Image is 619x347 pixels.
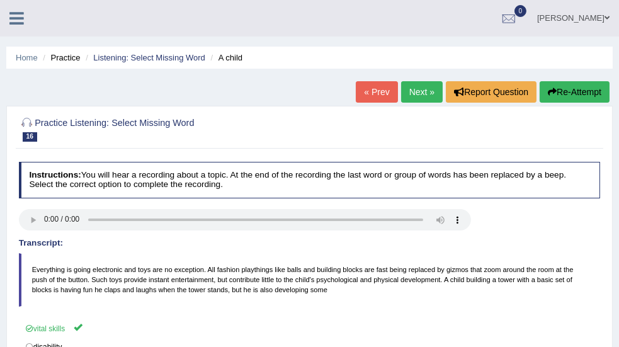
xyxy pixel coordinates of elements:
a: Listening: Select Missing Word [93,53,205,62]
a: Home [16,53,38,62]
li: A child [208,52,243,64]
b: Instructions: [29,170,81,179]
a: Next » [401,81,443,103]
h4: You will hear a recording about a topic. At the end of the recording the last word or group of wo... [19,162,601,198]
span: 16 [23,132,37,142]
button: Report Question [446,81,537,103]
span: 0 [514,5,527,17]
li: Practice [40,52,80,64]
button: Re-Attempt [540,81,610,103]
blockquote: Everything is going electronic and toys are no exception. All fashion playthings like balls and b... [19,253,601,307]
h2: Practice Listening: Select Missing Word [19,115,380,142]
label: vital skills [19,317,601,338]
h4: Transcript: [19,239,601,248]
a: « Prev [356,81,397,103]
